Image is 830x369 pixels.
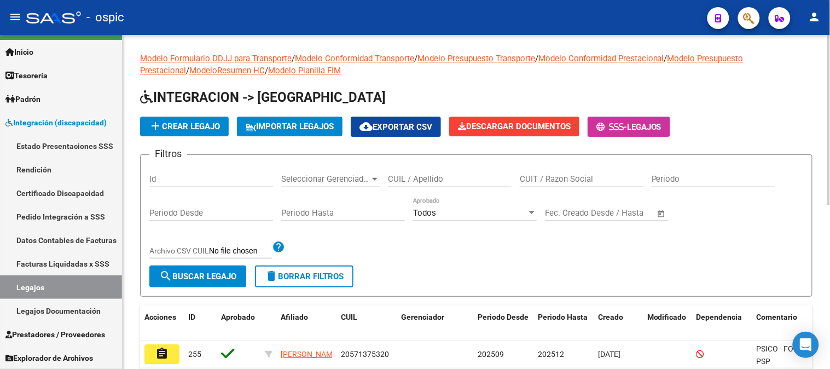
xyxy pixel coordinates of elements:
span: Seleccionar Gerenciador [281,174,370,184]
span: Tesorería [5,70,48,82]
span: Descargar Documentos [458,122,571,131]
span: Aprobado [221,313,255,321]
datatable-header-cell: Gerenciador [397,305,473,342]
datatable-header-cell: ID [184,305,217,342]
span: Periodo Hasta [538,313,588,321]
mat-icon: menu [9,10,22,24]
datatable-header-cell: Periodo Hasta [533,305,594,342]
span: ID [188,313,195,321]
span: Dependencia [696,313,742,321]
span: Acciones [144,313,176,321]
span: Crear Legajo [149,122,220,131]
span: PSICO - FONO - PSP [757,344,809,366]
span: Todos [413,208,436,218]
h3: Filtros [149,146,187,162]
datatable-header-cell: Periodo Desde [473,305,533,342]
span: IMPORTAR LEGAJOS [246,122,334,131]
mat-icon: help [272,240,285,253]
span: Buscar Legajo [159,272,236,281]
button: Buscar Legajo [149,266,246,287]
span: Creado [598,313,623,321]
span: INTEGRACION -> [GEOGRAPHIC_DATA] [140,90,386,105]
span: CUIL [341,313,357,321]
span: Prestadores / Proveedores [5,328,105,341]
datatable-header-cell: Afiliado [276,305,336,342]
span: 202512 [538,350,564,359]
span: Gerenciador [401,313,444,321]
button: Descargar Documentos [449,117,579,136]
datatable-header-cell: Comentario [752,305,818,342]
a: Modelo Planilla FIM [268,66,341,76]
span: Comentario [757,313,798,321]
datatable-header-cell: Creado [594,305,643,342]
button: Open calendar [655,207,668,220]
button: Borrar Filtros [255,266,353,287]
button: -Legajos [588,117,670,137]
span: [DATE] [598,350,620,359]
button: IMPORTAR LEGAJOS [237,117,343,136]
span: Inicio [5,46,33,58]
a: Modelo Formulario DDJJ para Transporte [140,54,292,64]
datatable-header-cell: Aprobado [217,305,260,342]
div: Open Intercom Messenger [793,332,819,358]
button: Exportar CSV [351,117,441,137]
span: - [596,122,627,132]
mat-icon: delete [265,269,278,282]
button: Crear Legajo [140,117,229,136]
span: Explorador de Archivos [5,352,93,364]
datatable-header-cell: Modificado [643,305,692,342]
span: 202509 [478,350,504,359]
mat-icon: assignment [155,347,169,360]
mat-icon: person [808,10,821,24]
span: Afiliado [281,313,308,321]
span: Integración (discapacidad) [5,117,107,129]
mat-icon: add [149,119,162,132]
a: Modelo Conformidad Prestacional [538,54,664,64]
span: Modificado [647,313,687,321]
mat-icon: cloud_download [359,120,373,133]
a: Modelo Conformidad Transporte [295,54,414,64]
span: Archivo CSV CUIL [149,246,209,255]
span: Legajos [627,122,661,132]
input: Fecha inicio [545,208,589,218]
a: Modelo Presupuesto Transporte [417,54,535,64]
span: Exportar CSV [359,122,432,132]
span: Periodo Desde [478,313,529,321]
span: Borrar Filtros [265,272,344,281]
span: 255 [188,350,201,359]
a: ModeloResumen HC [189,66,265,76]
datatable-header-cell: Dependencia [692,305,752,342]
span: [PERSON_NAME] [281,350,339,359]
input: Archivo CSV CUIL [209,246,272,256]
span: Padrón [5,93,40,105]
mat-icon: search [159,269,172,282]
datatable-header-cell: Acciones [140,305,184,342]
datatable-header-cell: CUIL [336,305,397,342]
span: - ospic [86,5,124,30]
span: 20571375320 [341,350,389,359]
input: Fecha fin [599,208,652,218]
